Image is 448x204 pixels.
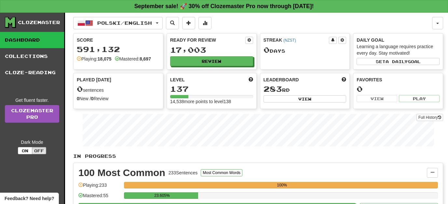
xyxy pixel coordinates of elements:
p: In Progress [73,153,443,159]
button: Seta dailygoal [357,58,440,65]
div: Learning a language requires practice every day. Stay motivated! [357,43,440,56]
div: Clozemaster [18,19,60,26]
span: Leaderboard [264,76,299,83]
div: 100% [126,182,438,188]
strong: 18,075 [98,56,112,61]
span: Score more points to level up [249,76,253,83]
div: Score [77,37,160,43]
span: 0 [77,84,83,93]
strong: 0 [77,96,79,101]
button: Play [399,95,440,102]
div: 23.605% [126,192,198,199]
div: Mastered: [115,56,151,62]
span: Level [170,76,185,83]
button: Add sentence to collection [182,17,195,29]
div: Day s [264,46,346,54]
div: Daily Goal [357,37,440,43]
span: Open feedback widget [5,195,54,202]
button: More stats [198,17,211,29]
div: Favorites [357,76,440,83]
div: 0 [357,85,440,93]
button: Full History [416,114,443,121]
div: Playing: [77,56,112,62]
span: a daily [386,59,408,64]
div: Mastered: 55 [78,192,121,203]
div: Ready for Review [170,37,245,43]
strong: 8,697 [140,56,151,61]
span: This week in points, UTC [342,76,346,83]
div: Streak [264,37,329,43]
button: Polski/English [73,17,163,29]
strong: 0 [91,96,94,101]
button: Most Common Words [201,169,242,176]
div: sentences [77,85,160,93]
button: Search sentences [166,17,179,29]
div: rd [264,85,346,93]
a: ClozemasterPro [5,105,59,123]
div: Get fluent faster. [5,97,59,103]
div: Dark Mode [5,139,59,145]
div: Playing: 233 [78,182,121,193]
div: 100 Most Common [78,168,165,178]
span: Polski / English [97,20,152,26]
button: View [357,95,397,102]
button: Off [32,147,46,154]
button: On [18,147,32,154]
a: (NZST) [283,38,296,43]
div: 14,538 more points to level 138 [170,98,253,105]
div: 17,003 [170,46,253,54]
div: 233 Sentences [169,170,198,176]
strong: September sale! 🚀 30% off Clozemaster Pro now through [DATE]! [134,3,314,9]
span: 283 [264,84,282,93]
button: View [264,95,346,102]
span: Played [DATE] [77,76,111,83]
div: 137 [170,85,253,93]
div: New / Review [77,95,160,102]
button: Review [170,56,253,66]
div: 591,132 [77,45,160,53]
span: 0 [264,45,270,54]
